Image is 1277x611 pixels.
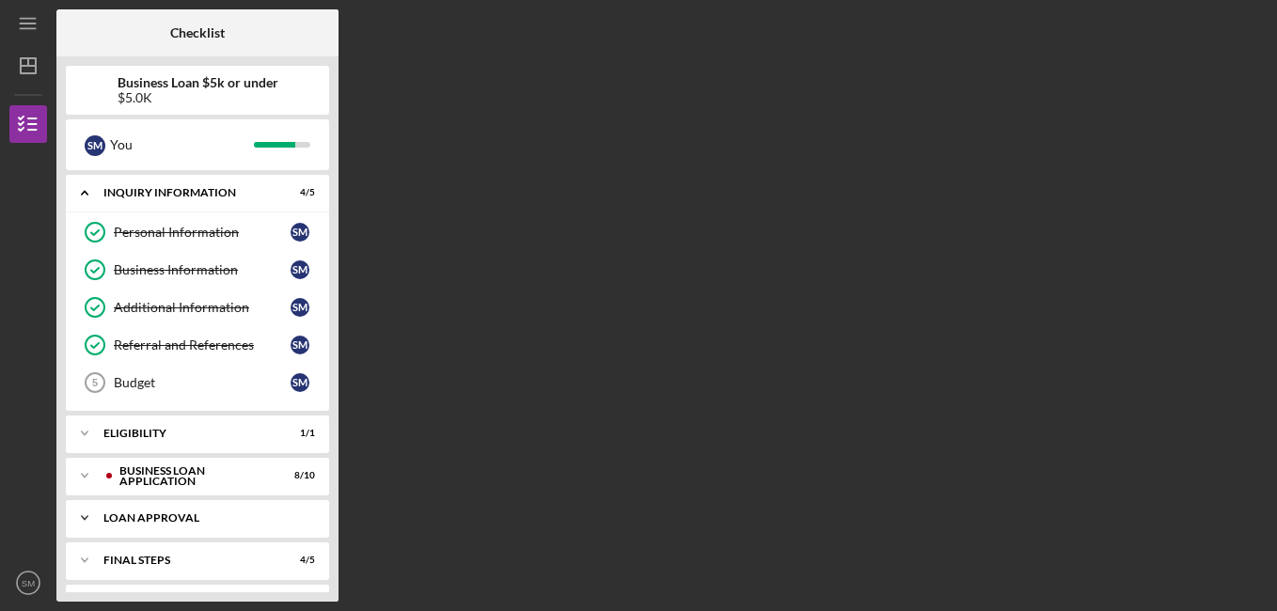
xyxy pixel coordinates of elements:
[22,578,35,588] text: SM
[75,364,320,401] a: 5BudgetSM
[9,564,47,602] button: SM
[291,223,309,242] div: S M
[75,213,320,251] a: Personal InformationSM
[75,251,320,289] a: Business InformationSM
[114,375,291,390] div: Budget
[291,260,309,279] div: S M
[291,298,309,317] div: S M
[281,470,315,481] div: 8 / 10
[118,75,278,90] b: Business Loan $5k or under
[103,428,268,439] div: Eligibility
[114,337,291,352] div: Referral and References
[281,187,315,198] div: 4 / 5
[118,90,278,105] div: $5.0K
[281,555,315,566] div: 4 / 5
[110,129,254,161] div: You
[114,300,291,315] div: Additional Information
[85,135,105,156] div: S M
[75,326,320,364] a: Referral and ReferencesSM
[291,373,309,392] div: S M
[103,512,306,524] div: Loan Approval
[75,289,320,326] a: Additional InformationSM
[114,262,291,277] div: Business Information
[291,336,309,354] div: S M
[119,465,268,487] div: BUSINESS LOAN APPLICATION
[103,555,268,566] div: Final Steps
[170,25,225,40] b: Checklist
[103,187,268,198] div: INQUIRY INFORMATION
[281,428,315,439] div: 1 / 1
[92,377,98,388] tspan: 5
[114,225,291,240] div: Personal Information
